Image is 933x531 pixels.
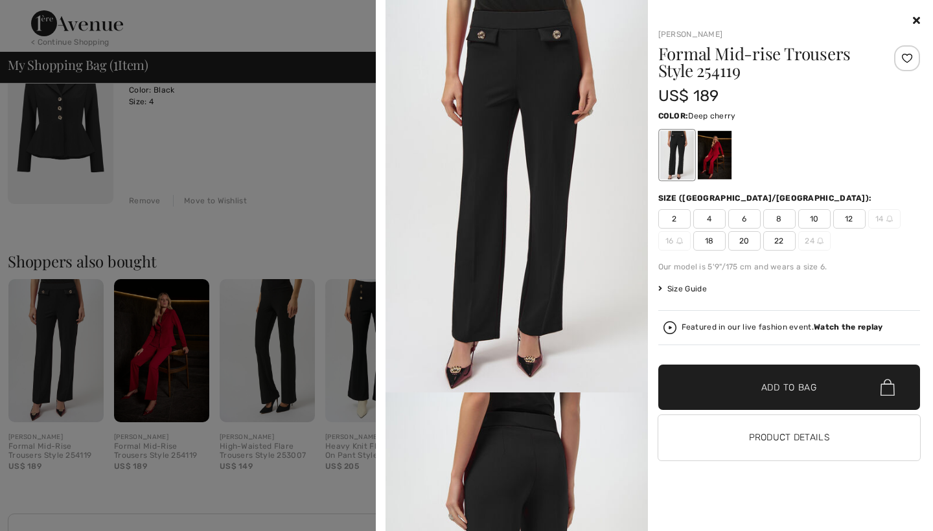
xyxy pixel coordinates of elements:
[658,192,875,204] div: Size ([GEOGRAPHIC_DATA]/[GEOGRAPHIC_DATA]):
[697,131,731,179] div: Deep cherry
[728,231,761,251] span: 20
[728,209,761,229] span: 6
[763,231,796,251] span: 22
[658,30,723,39] a: [PERSON_NAME]
[886,216,893,222] img: ring-m.svg
[868,209,901,229] span: 14
[693,209,726,229] span: 4
[658,87,719,105] span: US$ 189
[693,231,726,251] span: 18
[688,111,735,120] span: Deep cherry
[798,231,831,251] span: 24
[881,379,895,396] img: Bag.svg
[761,381,817,394] span: Add to Bag
[676,238,683,244] img: ring-m.svg
[658,365,921,410] button: Add to Bag
[833,209,866,229] span: 12
[817,238,824,244] img: ring-m.svg
[658,231,691,251] span: 16
[658,45,877,79] h1: Formal Mid-rise Trousers Style 254119
[660,131,693,179] div: Black
[30,9,57,21] span: Chat
[658,415,921,460] button: Product Details
[814,322,883,332] strong: Watch the replay
[663,321,676,334] img: Watch the replay
[763,209,796,229] span: 8
[682,323,883,332] div: Featured in our live fashion event.
[658,261,921,273] div: Our model is 5'9"/175 cm and wears a size 6.
[658,111,689,120] span: Color:
[658,209,691,229] span: 2
[798,209,831,229] span: 10
[658,283,707,295] span: Size Guide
